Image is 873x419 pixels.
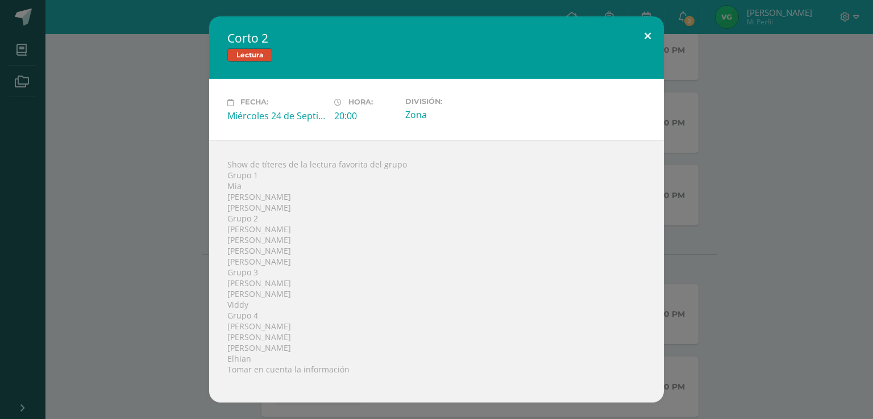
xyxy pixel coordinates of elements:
h2: Corto 2 [227,30,646,46]
div: Zona [405,108,503,121]
div: 20:00 [334,110,396,122]
span: Lectura [227,48,272,62]
div: Miércoles 24 de Septiembre [227,110,325,122]
span: Hora: [348,98,373,107]
label: División: [405,97,503,106]
button: Close (Esc) [631,16,664,55]
div: Show de títeres de la lectura favorita del grupo Grupo 1 Mia [PERSON_NAME] [PERSON_NAME] Grupo 2 ... [209,140,664,403]
span: Fecha: [240,98,268,107]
